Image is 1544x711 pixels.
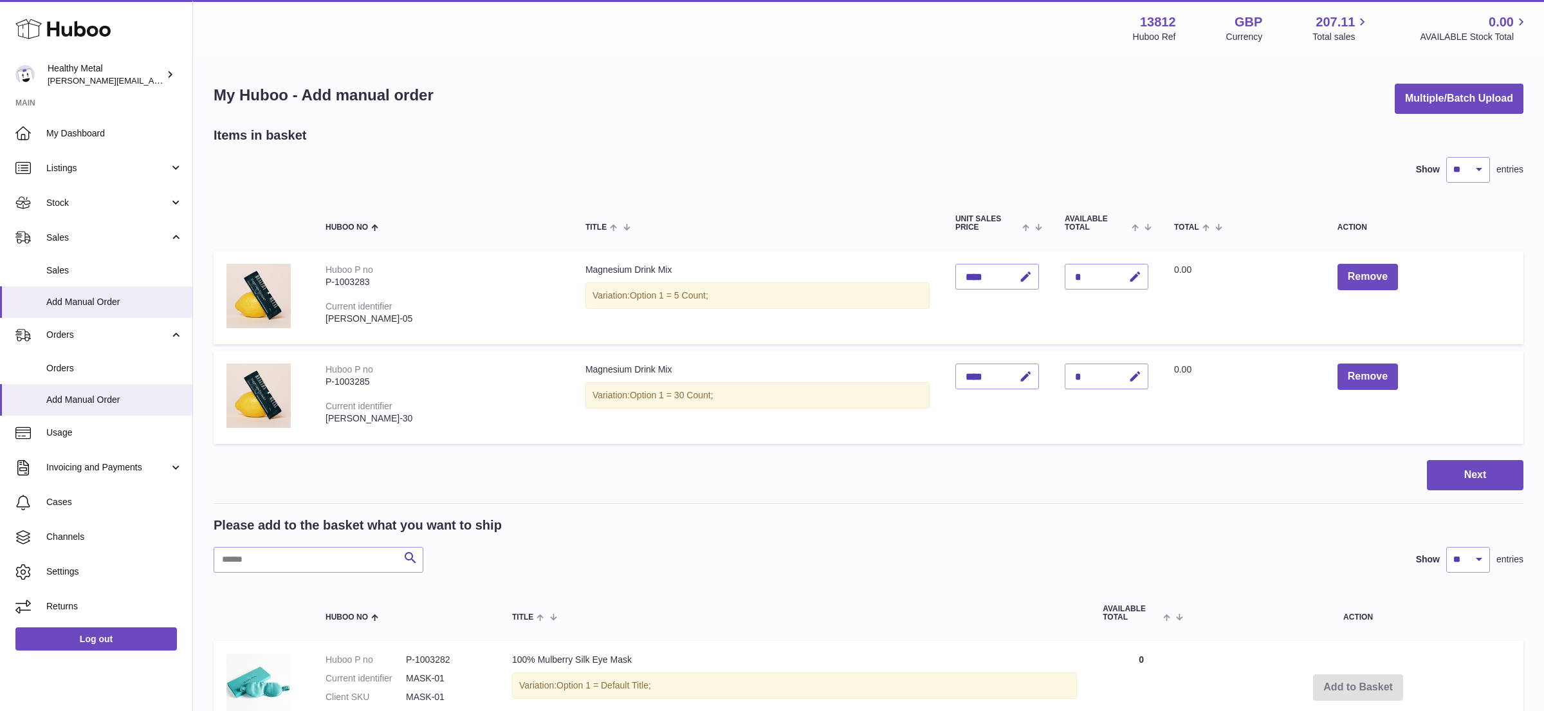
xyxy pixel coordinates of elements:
button: Remove [1337,264,1398,290]
span: Option 1 = 5 Count; [630,290,708,300]
span: Usage [46,427,183,439]
span: Huboo no [326,613,368,622]
img: Magnesium Drink Mix [226,264,291,328]
div: [PERSON_NAME]-30 [326,412,560,425]
span: AVAILABLE Total [1103,605,1160,622]
button: Multiple/Batch Upload [1395,84,1523,114]
span: Settings [46,566,183,578]
span: Orders [46,362,183,374]
div: Huboo Ref [1133,31,1176,43]
div: Healthy Metal [48,62,163,87]
div: Variation: [585,382,930,409]
img: Magnesium Drink Mix [226,364,291,428]
span: Title [512,613,533,622]
span: 207.11 [1316,14,1355,31]
div: Current identifier [326,301,392,311]
th: Action [1193,592,1523,634]
span: Invoicing and Payments [46,461,169,474]
span: Orders [46,329,169,341]
span: Returns [46,600,183,613]
span: Cases [46,496,183,508]
span: Listings [46,162,169,174]
div: Huboo P no [326,264,373,275]
span: Title [585,223,607,232]
span: Option 1 = 30 Count; [630,390,713,400]
span: Add Manual Order [46,296,183,308]
span: AVAILABLE Total [1065,215,1128,232]
span: entries [1496,163,1523,176]
span: Total [1174,223,1199,232]
span: [PERSON_NAME][EMAIL_ADDRESS][DOMAIN_NAME] [48,75,258,86]
td: Magnesium Drink Mix [573,251,942,344]
dt: Huboo P no [326,654,406,666]
div: Currency [1226,31,1263,43]
div: P-1003283 [326,276,560,288]
h1: My Huboo - Add manual order [214,85,434,106]
label: Show [1416,163,1440,176]
dt: Current identifier [326,672,406,685]
button: Next [1427,460,1523,490]
span: My Dashboard [46,127,183,140]
strong: GBP [1235,14,1262,31]
dt: Client SKU [326,691,406,703]
div: [PERSON_NAME]-05 [326,313,560,325]
span: Unit Sales Price [955,215,1019,232]
dd: MASK-01 [406,691,486,703]
dd: MASK-01 [406,672,486,685]
div: Current identifier [326,401,392,411]
h2: Please add to the basket what you want to ship [214,517,502,534]
div: Variation: [512,672,1077,699]
div: Huboo P no [326,364,373,374]
span: 0.00 [1174,364,1191,374]
span: Sales [46,264,183,277]
span: AVAILABLE Stock Total [1420,31,1529,43]
button: Remove [1337,364,1398,390]
a: 207.11 Total sales [1312,14,1370,43]
div: P-1003285 [326,376,560,388]
span: Channels [46,531,183,543]
span: Huboo no [326,223,368,232]
td: Magnesium Drink Mix [573,351,942,444]
span: Sales [46,232,169,244]
span: entries [1496,553,1523,566]
span: Add Manual Order [46,394,183,406]
h2: Items in basket [214,127,307,144]
dd: P-1003282 [406,654,486,666]
span: Stock [46,197,169,209]
div: Action [1337,223,1511,232]
a: 0.00 AVAILABLE Stock Total [1420,14,1529,43]
label: Show [1416,553,1440,566]
span: Option 1 = Default Title; [556,680,651,690]
span: 0.00 [1174,264,1191,275]
a: Log out [15,627,177,651]
span: 0.00 [1489,14,1514,31]
strong: 13812 [1140,14,1176,31]
div: Variation: [585,282,930,309]
img: jose@healthy-metal.com [15,65,35,84]
span: Total sales [1312,31,1370,43]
